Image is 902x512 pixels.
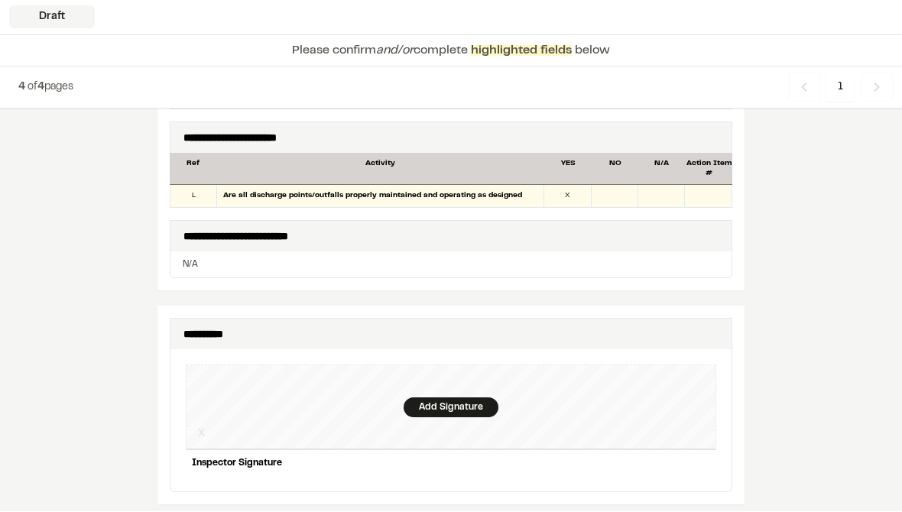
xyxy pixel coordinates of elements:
[217,186,544,208] div: Are all discharge points/outfalls properly maintained and operating as designed
[18,79,73,96] p: of pages
[170,160,216,179] div: Ref
[788,73,893,102] nav: Navigation
[686,160,732,179] div: Action Item #
[592,160,638,179] div: NO
[183,258,719,272] p: N/A
[170,186,217,208] div: L
[471,46,572,57] span: highlighted fields
[376,46,414,57] span: and/or
[404,398,498,418] div: Add Signature
[9,6,95,29] div: Draft
[545,160,592,179] div: YES
[37,83,44,92] span: 4
[638,160,685,179] div: N/A
[216,160,544,179] div: Activity
[826,73,855,102] span: 1
[544,186,591,208] div: X
[292,42,610,60] p: Please confirm complete below
[186,451,716,477] div: Inspector Signature
[18,83,25,92] span: 4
